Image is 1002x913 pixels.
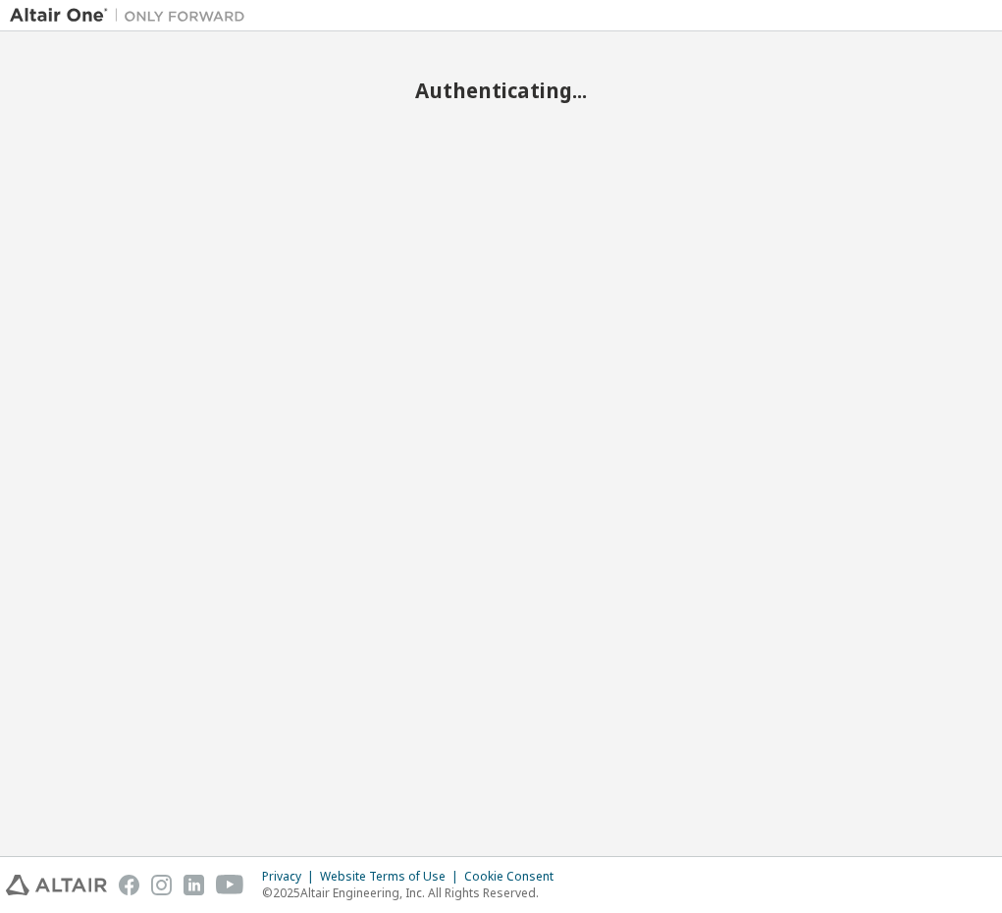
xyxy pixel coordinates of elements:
h2: Authenticating... [10,78,992,103]
img: youtube.svg [216,875,244,895]
div: Website Terms of Use [320,869,464,885]
div: Cookie Consent [464,869,565,885]
div: Privacy [262,869,320,885]
img: facebook.svg [119,875,139,895]
img: altair_logo.svg [6,875,107,895]
p: © 2025 Altair Engineering, Inc. All Rights Reserved. [262,885,565,901]
img: linkedin.svg [184,875,204,895]
img: instagram.svg [151,875,172,895]
img: Altair One [10,6,255,26]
